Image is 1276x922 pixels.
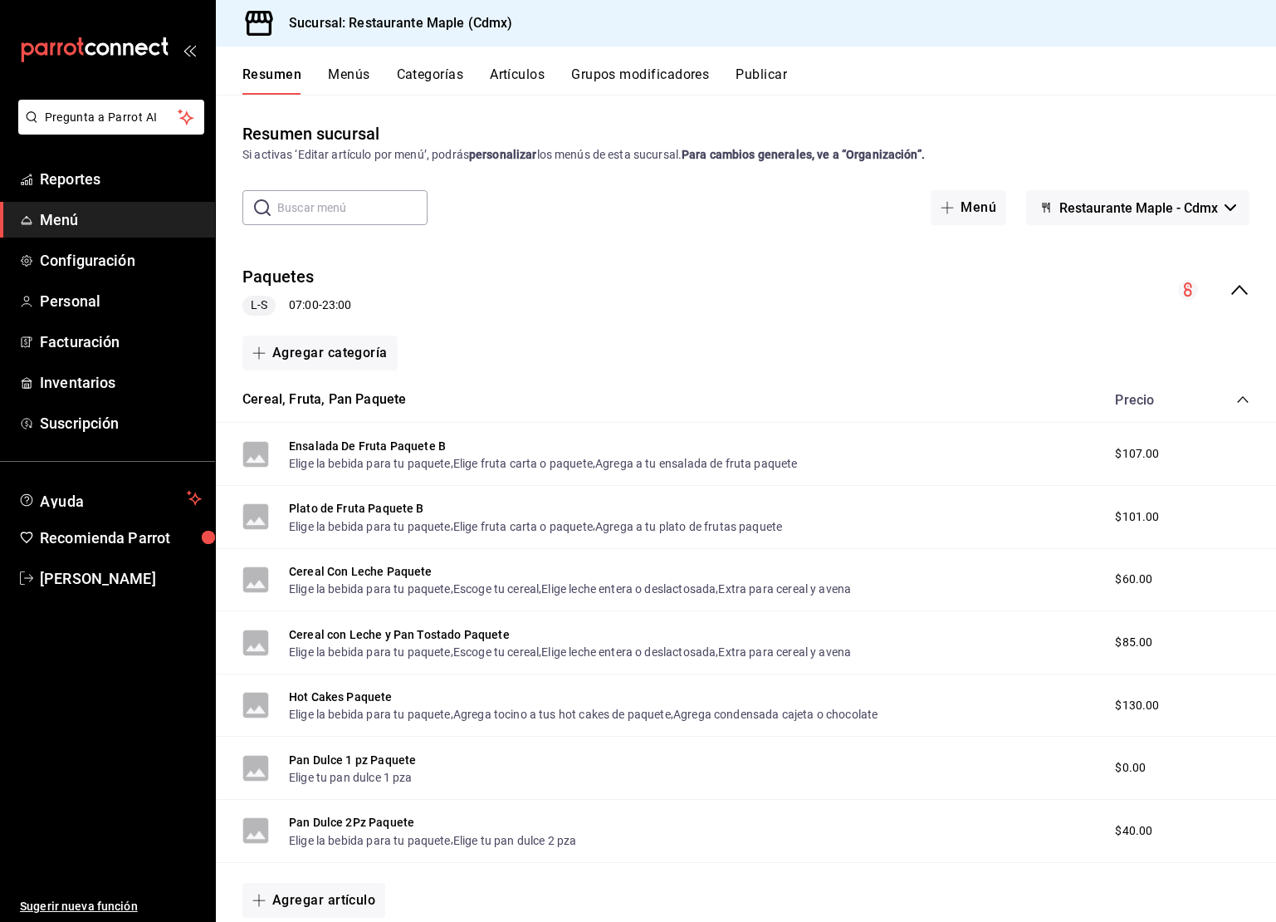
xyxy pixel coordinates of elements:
[242,296,351,316] div: 07:00 - 23:00
[40,249,202,272] span: Configuración
[45,109,178,126] span: Pregunta a Parrot AI
[453,706,671,723] button: Agrega tocino a tus hot cakes de paquete
[289,454,798,472] div: , ,
[736,66,787,95] button: Publicar
[289,517,782,534] div: , ,
[453,455,593,472] button: Elige fruta carta o paquete
[289,438,446,454] button: Ensalada De Fruta Paquete B
[242,121,379,146] div: Resumen sucursal
[216,252,1276,329] div: collapse-menu-row
[289,581,451,597] button: Elige la bebida para tu paquete
[1236,393,1249,406] button: collapse-category-row
[289,644,451,660] button: Elige la bebida para tu paquete
[453,518,593,535] button: Elige fruta carta o paquete
[289,769,413,786] button: Elige tu pan dulce 1 pza
[40,371,202,394] span: Inventarios
[40,290,202,312] span: Personal
[277,191,428,224] input: Buscar menú
[242,265,315,289] button: Paquetes
[12,120,204,138] a: Pregunta a Parrot AI
[469,148,537,161] strong: personalizar
[571,66,709,95] button: Grupos modificadores
[289,580,851,597] div: , , ,
[242,883,385,918] button: Agregar artículo
[673,706,878,723] button: Agrega condensada cajeta o chocolate
[1115,445,1159,463] span: $107.00
[1115,571,1152,588] span: $60.00
[931,190,1006,225] button: Menú
[242,66,1276,95] div: navigation tabs
[1115,634,1152,651] span: $85.00
[289,689,393,705] button: Hot Cakes Paquete
[40,208,202,231] span: Menú
[40,567,202,590] span: [PERSON_NAME]
[453,644,539,660] button: Escoge tu cereal
[18,100,204,135] button: Pregunta a Parrot AI
[453,581,539,597] button: Escoge tu cereal
[242,146,1249,164] div: Si activas ‘Editar artículo por menú’, podrás los menús de esta sucursal.
[40,488,180,508] span: Ayuda
[397,66,464,95] button: Categorías
[289,752,416,768] button: Pan Dulce 1 pz Paquete
[453,832,577,849] button: Elige tu pan dulce 2 pza
[541,581,716,597] button: Elige leche entera o deslactosada
[40,412,202,434] span: Suscripción
[289,455,451,472] button: Elige la bebida para tu paquete
[289,500,424,517] button: Plato de Fruta Paquete B
[20,898,202,915] span: Sugerir nueva función
[1115,508,1159,526] span: $101.00
[289,814,414,831] button: Pan Dulce 2Pz Paquete
[1026,190,1249,225] button: Restaurante Maple - Cdmx
[40,527,202,549] span: Recomienda Parrot
[1115,697,1159,714] span: $130.00
[40,331,202,353] span: Facturación
[1059,200,1218,216] span: Restaurante Maple - Cdmx
[595,518,782,535] button: Agrega a tu plato de frutas paquete
[289,626,510,643] button: Cereal con Leche y Pan Tostado Paquete
[289,518,451,535] button: Elige la bebida para tu paquete
[328,66,369,95] button: Menús
[718,581,851,597] button: Extra para cereal y avena
[289,832,451,849] button: Elige la bebida para tu paquete
[242,66,301,95] button: Resumen
[242,390,406,410] button: Cereal, Fruta, Pan Paquete
[289,705,878,723] div: , ,
[276,13,512,33] h3: Sucursal: Restaurante Maple (Cdmx)
[718,644,851,660] button: Extra para cereal y avena
[595,455,798,472] button: Agrega a tu ensalada de fruta paquete
[40,168,202,190] span: Reportes
[289,643,851,660] div: , , ,
[183,43,196,56] button: open_drawer_menu
[682,148,925,161] strong: Para cambios generales, ve a “Organización”.
[289,706,451,723] button: Elige la bebida para tu paquete
[1115,822,1152,840] span: $40.00
[1115,759,1146,777] span: $0.00
[289,563,433,580] button: Cereal Con Leche Paquete
[289,831,576,848] div: ,
[541,644,716,660] button: Elige leche entera o deslactosada
[1098,392,1205,408] div: Precio
[490,66,545,95] button: Artículos
[242,336,398,370] button: Agregar categoría
[244,297,274,314] span: L-S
